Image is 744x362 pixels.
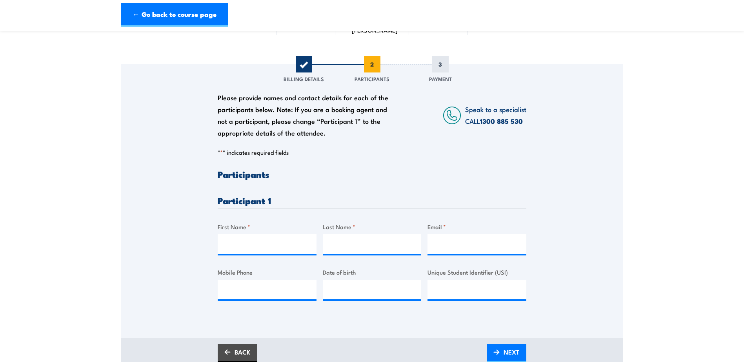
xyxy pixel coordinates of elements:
p: " " indicates required fields [218,148,526,156]
a: 1300 885 530 [480,116,523,126]
label: Unique Student Identifier (USI) [427,268,526,277]
span: Speak to a specialist CALL [465,104,526,126]
span: 3 [432,56,449,72]
a: ← Go back to course page [121,3,228,27]
span: FSA NORTHLAKE - [STREET_ADDRESS][PERSON_NAME] [346,13,404,33]
label: First Name [218,222,317,231]
span: Payment [429,75,452,83]
label: Mobile Phone [218,268,317,277]
div: Please provide names and contact details for each of the participants below. Note: If you are a b... [218,92,396,139]
span: 1 [296,56,312,72]
span: Billing Details [284,75,324,83]
span: 2 [364,56,380,72]
label: Email [427,222,526,231]
label: Last Name [323,222,422,231]
span: Participants [355,75,389,83]
h3: Participants [218,170,526,179]
h3: Participant 1 [218,196,526,205]
label: Date of birth [323,268,422,277]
